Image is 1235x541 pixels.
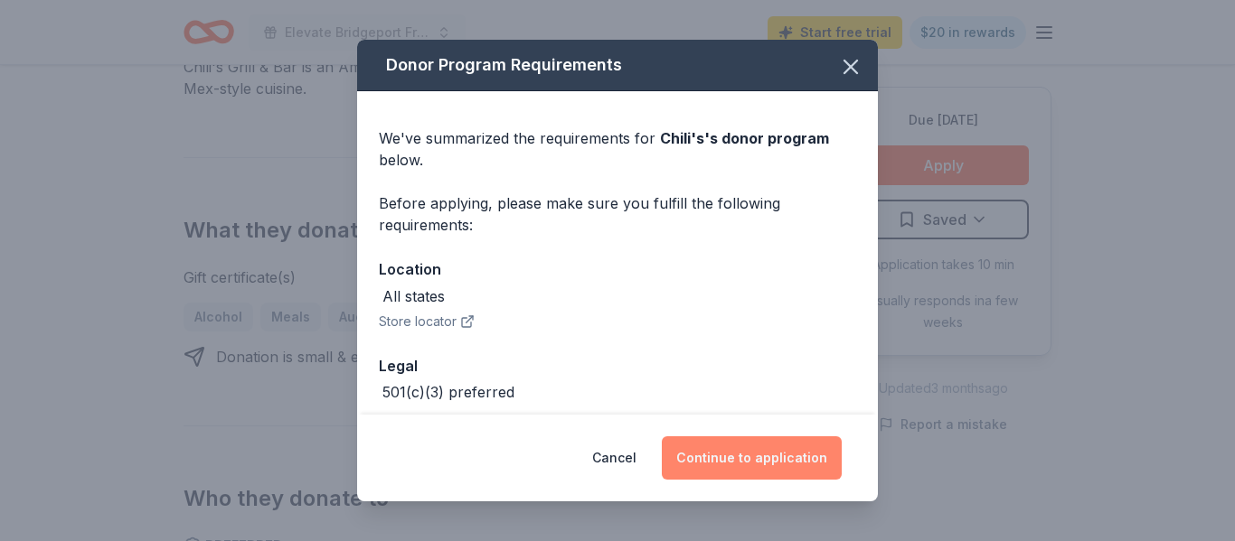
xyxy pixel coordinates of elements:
div: Location [379,257,856,281]
button: Store locator [379,311,475,332]
span: Chili's 's donor program [660,129,829,147]
div: 501(c)(3) preferred [382,381,514,403]
div: Legal [379,354,856,378]
div: All states [382,285,445,307]
div: We've summarized the requirements for below. [379,127,856,171]
button: Continue to application [662,436,842,480]
div: Donor Program Requirements [357,40,878,91]
div: Before applying, please make sure you fulfill the following requirements: [379,192,856,236]
button: Cancel [592,436,636,480]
